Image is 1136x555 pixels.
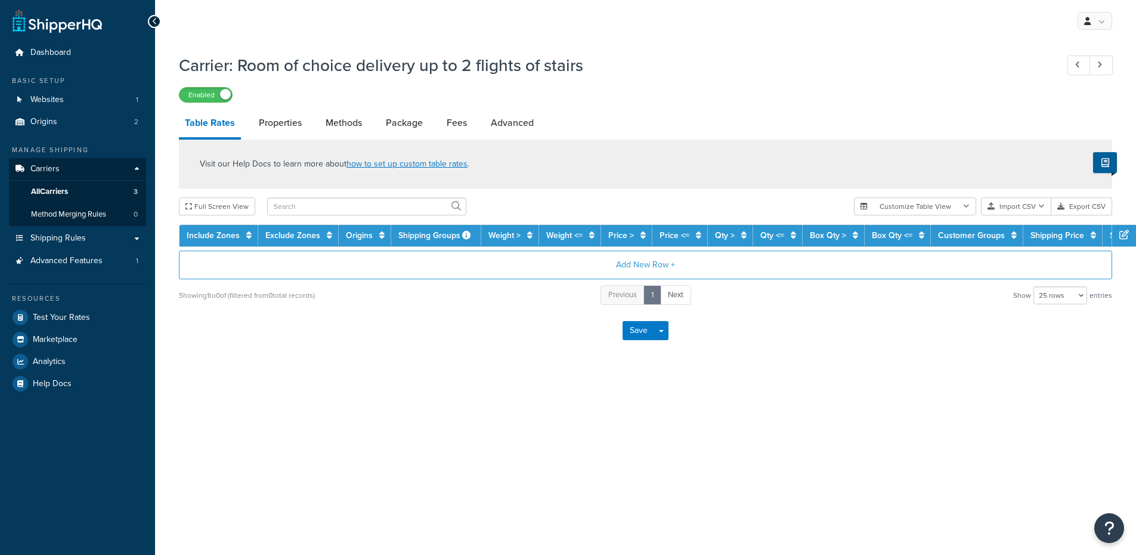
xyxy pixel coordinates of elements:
[179,251,1112,279] button: Add New Row +
[253,109,308,137] a: Properties
[810,229,846,242] a: Box Qty >
[608,229,634,242] a: Price >
[1089,55,1113,75] a: Next Record
[546,229,583,242] a: Weight <=
[1067,55,1091,75] a: Previous Record
[9,307,146,328] a: Test Your Rates
[600,285,645,305] a: Previous
[938,229,1005,242] a: Customer Groups
[33,357,66,367] span: Analytics
[31,209,106,220] span: Method Merging Rules
[660,229,689,242] a: Price <=
[441,109,473,137] a: Fees
[179,198,255,215] button: Full Screen View
[320,109,368,137] a: Methods
[346,229,373,242] a: Origins
[346,158,468,170] a: how to set up custom table rates
[9,203,146,226] li: Method Merging Rules
[9,76,146,86] div: Basic Setup
[9,203,146,226] a: Method Merging Rules0
[9,250,146,272] li: Advanced Features
[668,289,683,300] span: Next
[179,109,241,140] a: Table Rates
[30,256,103,266] span: Advanced Features
[9,158,146,226] li: Carriers
[9,89,146,111] li: Websites
[9,373,146,394] a: Help Docs
[30,164,60,174] span: Carriers
[33,379,72,389] span: Help Docs
[9,145,146,155] div: Manage Shipping
[9,111,146,133] a: Origins2
[9,42,146,64] a: Dashboard
[1030,229,1084,242] a: Shipping Price
[643,285,661,305] a: 1
[1093,152,1117,173] button: Show Help Docs
[981,198,1051,215] button: Import CSV
[1013,287,1031,304] span: Show
[33,313,90,323] span: Test Your Rates
[31,187,68,197] span: All Carriers
[9,111,146,133] li: Origins
[187,229,240,242] a: Include Zones
[136,256,138,266] span: 1
[9,89,146,111] a: Websites1
[179,54,1045,77] h1: Carrier: Room of choice delivery up to 2 flights of stairs
[30,117,57,127] span: Origins
[715,229,735,242] a: Qty >
[134,117,138,127] span: 2
[660,285,691,305] a: Next
[179,287,315,304] div: Showing 1 to 0 of (filtered from 0 total records)
[33,335,78,345] span: Marketplace
[760,229,784,242] a: Qty <=
[30,48,71,58] span: Dashboard
[9,329,146,350] a: Marketplace
[9,158,146,180] a: Carriers
[488,229,521,242] a: Weight >
[134,187,138,197] span: 3
[136,95,138,105] span: 1
[380,109,429,137] a: Package
[1094,513,1124,543] button: Open Resource Center
[265,229,320,242] a: Exclude Zones
[9,294,146,304] div: Resources
[9,227,146,249] a: Shipping Rules
[391,225,481,246] th: Shipping Groups
[623,321,655,340] button: Save
[200,158,469,171] p: Visit our Help Docs to learn more about .
[9,351,146,372] a: Analytics
[1089,287,1112,304] span: entries
[30,95,64,105] span: Websites
[9,250,146,272] a: Advanced Features1
[872,229,912,242] a: Box Qty <=
[854,198,976,215] button: Customize Table View
[134,209,138,220] span: 0
[608,289,637,300] span: Previous
[9,181,146,203] a: AllCarriers3
[485,109,540,137] a: Advanced
[1051,198,1112,215] button: Export CSV
[30,233,86,243] span: Shipping Rules
[267,198,466,215] input: Search
[179,88,232,102] label: Enabled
